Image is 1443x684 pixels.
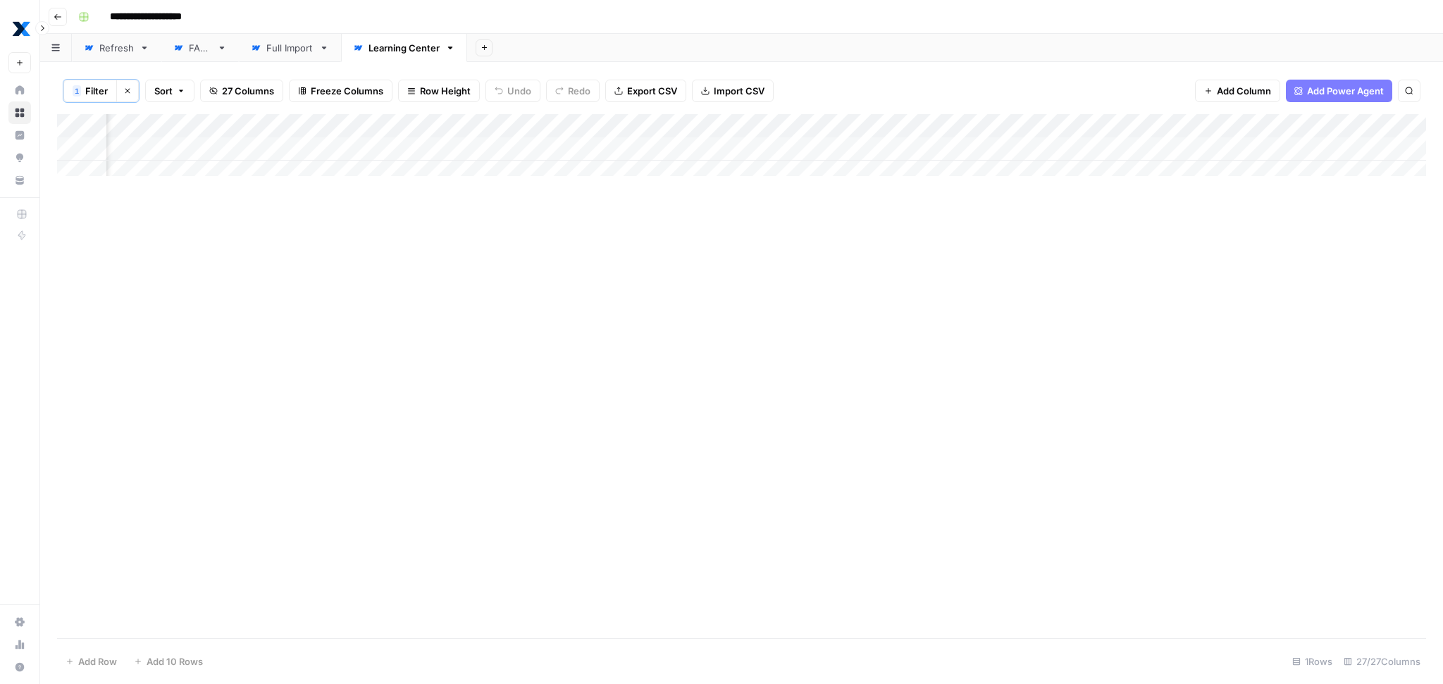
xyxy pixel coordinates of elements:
button: 1Filter [63,80,116,102]
button: Redo [546,80,600,102]
button: Add Row [57,650,125,673]
span: Undo [507,84,531,98]
a: Insights [8,124,31,147]
div: Refresh [99,41,134,55]
button: Undo [485,80,540,102]
span: Export CSV [627,84,677,98]
a: FAQs [161,34,239,62]
button: Add 10 Rows [125,650,211,673]
button: Add Power Agent [1286,80,1392,102]
a: Home [8,79,31,101]
div: Learning Center [369,41,440,55]
div: 1 [73,85,81,97]
button: Workspace: MaintainX [8,11,31,46]
button: 27 Columns [200,80,283,102]
a: Full Import [239,34,341,62]
span: Row Height [420,84,471,98]
a: Settings [8,611,31,633]
button: Row Height [398,80,480,102]
a: Opportunities [8,147,31,169]
span: 27 Columns [222,84,274,98]
span: Import CSV [714,84,764,98]
span: Add 10 Rows [147,654,203,669]
button: Freeze Columns [289,80,392,102]
span: Add Column [1217,84,1271,98]
button: Export CSV [605,80,686,102]
a: Browse [8,101,31,124]
button: Import CSV [692,80,774,102]
span: Add Row [78,654,117,669]
div: 1 Rows [1287,650,1338,673]
div: Full Import [266,41,314,55]
a: Usage [8,633,31,656]
img: MaintainX Logo [8,16,34,42]
a: Your Data [8,169,31,192]
div: FAQs [189,41,211,55]
span: Redo [568,84,590,98]
span: Freeze Columns [311,84,383,98]
span: Sort [154,84,173,98]
div: 27/27 Columns [1338,650,1426,673]
button: Sort [145,80,194,102]
span: Add Power Agent [1307,84,1384,98]
span: Filter [85,84,108,98]
a: Refresh [72,34,161,62]
span: 1 [75,85,79,97]
button: Help + Support [8,656,31,678]
button: Add Column [1195,80,1280,102]
a: Learning Center [341,34,467,62]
